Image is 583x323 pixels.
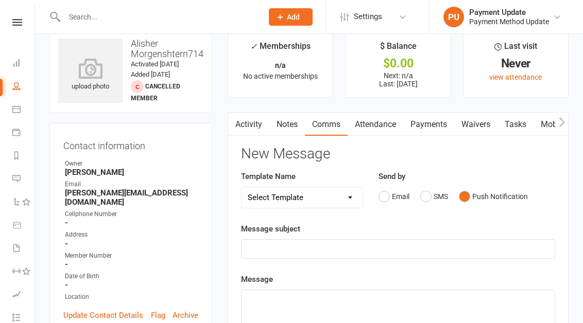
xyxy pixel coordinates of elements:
[65,272,198,281] div: Date of Birth
[241,273,273,285] label: Message
[379,187,409,206] button: Email
[63,137,198,151] h3: Contact information
[65,168,198,177] strong: [PERSON_NAME]
[151,309,165,321] a: Flag
[348,113,403,136] a: Attendance
[12,284,36,307] a: Assessments
[65,239,198,248] strong: -
[355,58,441,69] div: $0.00
[469,8,549,17] div: Payment Update
[498,113,534,136] a: Tasks
[65,188,198,207] strong: [PERSON_NAME][EMAIL_ADDRESS][DOMAIN_NAME]
[403,113,454,136] a: Payments
[420,187,448,206] button: SMS
[65,230,198,240] div: Address
[12,145,36,168] a: Reports
[354,5,382,28] span: Settings
[287,13,300,21] span: Add
[12,99,36,122] a: Calendar
[131,70,170,78] time: Added [DATE]
[65,292,198,302] div: Location
[241,223,300,235] label: Message subject
[305,113,348,136] a: Comms
[379,170,405,183] label: Send by
[12,52,36,76] a: Dashboard
[12,214,36,238] a: Product Sales
[65,218,198,227] strong: -
[269,113,305,136] a: Notes
[269,8,313,26] button: Add
[243,72,318,80] span: No active memberships
[443,7,464,27] div: PU
[241,146,555,162] h3: New Message
[65,260,198,269] strong: -
[65,209,198,219] div: Cellphone Number
[355,71,441,88] p: Next: n/a Last: [DATE]
[454,113,498,136] a: Waivers
[12,76,36,99] a: People
[65,280,198,290] strong: -
[63,309,143,321] a: Update Contact Details
[61,10,255,24] input: Search...
[380,40,417,58] div: $ Balance
[275,61,286,69] strong: n/a
[131,83,180,102] span: Cancelled member
[173,309,198,321] a: Archive
[250,40,311,59] div: Memberships
[250,42,257,51] i: ✓
[241,170,296,183] label: Template Name
[228,113,269,136] a: Activity
[58,39,203,59] h3: Alisher Morgenshtern714
[65,159,198,169] div: Owner
[494,40,537,58] div: Last visit
[65,251,198,261] div: Member Number
[469,17,549,26] div: Payment Method Update
[65,180,198,189] div: Email
[473,58,559,69] div: Never
[12,122,36,145] a: Payments
[131,60,179,68] time: Activated [DATE]
[459,187,528,206] button: Push Notification
[489,73,542,81] a: view attendance
[58,58,123,92] div: upload photo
